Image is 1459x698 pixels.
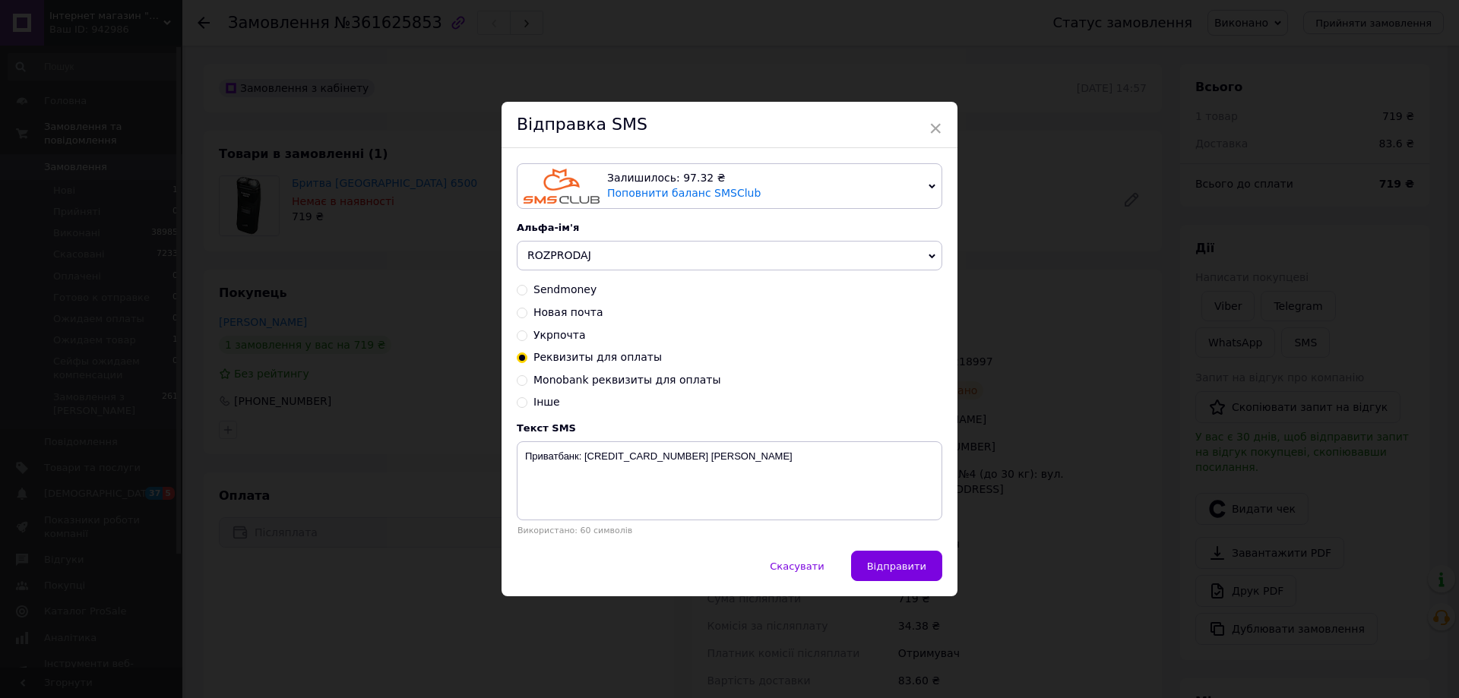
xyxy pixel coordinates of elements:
[517,526,942,535] div: Використано: 60 символів
[607,171,923,186] div: Залишилось: 97.32 ₴
[533,329,586,341] span: Укрпочта
[533,351,662,363] span: Реквизиты для оплаты
[533,374,720,386] span: Monobank реквизиты для оплаты
[517,222,579,233] span: Альфа-ім'я
[517,422,942,434] div: Текст SMS
[533,396,560,408] span: Інше
[770,561,824,572] span: Скасувати
[527,249,591,261] span: ROZPRODAJ
[533,283,597,295] span: Sendmoney
[502,102,957,148] div: Відправка SMS
[754,551,840,581] button: Скасувати
[929,115,942,141] span: ×
[607,187,761,199] a: Поповнити баланс SMSClub
[851,551,942,581] button: Відправити
[517,441,942,520] textarea: Приватбанк: [CREDIT_CARD_NUMBER] [PERSON_NAME]
[533,306,603,318] span: Новая почта
[867,561,926,572] span: Відправити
